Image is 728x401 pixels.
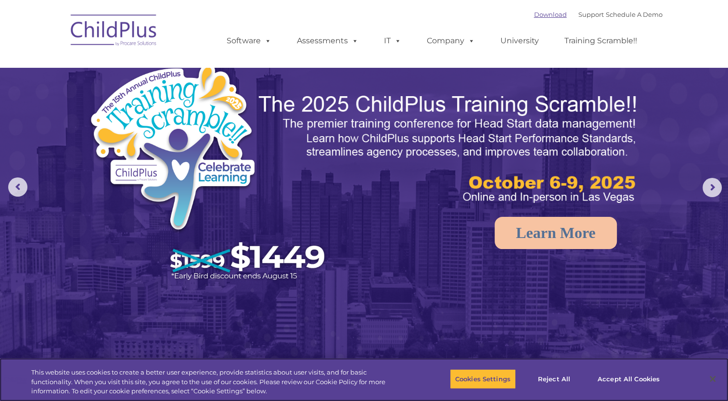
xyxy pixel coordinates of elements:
a: Schedule A Demo [606,11,663,18]
font: | [534,11,663,18]
button: Close [702,368,723,389]
span: Last name [134,63,163,71]
img: ChildPlus by Procare Solutions [66,8,162,56]
div: This website uses cookies to create a better user experience, provide statistics about user visit... [31,368,400,396]
span: Phone number [134,103,175,110]
a: Support [578,11,604,18]
button: Reject All [524,369,584,389]
a: Company [417,31,485,50]
a: University [491,31,549,50]
button: Cookies Settings [450,369,516,389]
button: Accept All Cookies [592,369,665,389]
a: Learn More [495,217,617,249]
a: Assessments [287,31,368,50]
a: Software [217,31,281,50]
a: IT [374,31,411,50]
a: Training Scramble!! [555,31,647,50]
a: Download [534,11,567,18]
